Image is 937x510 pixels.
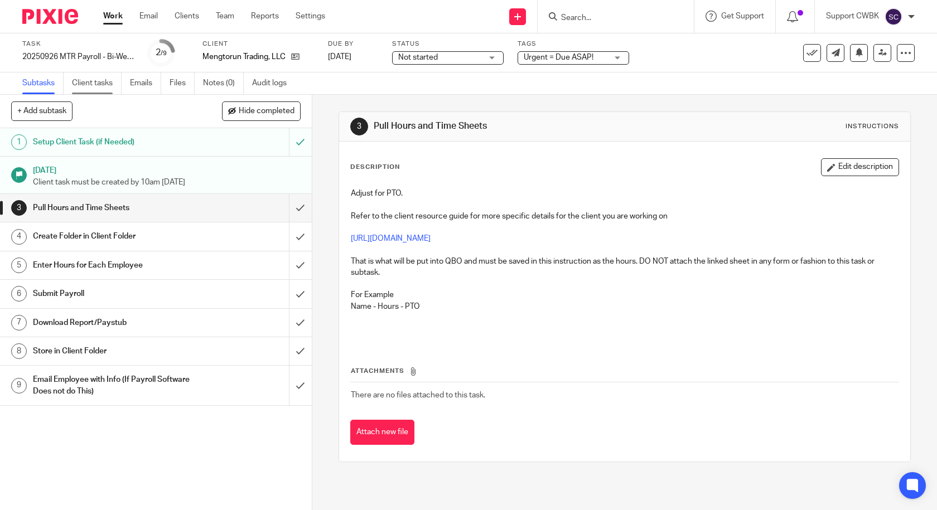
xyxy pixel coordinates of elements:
[351,235,431,242] a: [URL][DOMAIN_NAME]
[350,420,414,445] button: Attach new file
[216,11,234,22] a: Team
[392,40,504,48] label: Status
[202,40,314,48] label: Client
[11,101,73,120] button: + Add subtask
[821,158,899,176] button: Edit description
[33,343,196,360] h1: Store in Client Folder
[33,134,196,150] h1: Setup Client Task (if Needed)
[11,200,27,216] div: 3
[296,11,325,22] a: Settings
[11,378,27,394] div: 9
[202,51,286,62] p: Mengtorun Trading, LLC
[33,228,196,245] h1: Create Folder in Client Folder
[351,256,899,279] p: That is what will be put into QBO and must be saved in this instruction as the hours. DO NOT atta...
[885,8,902,26] img: svg%3E
[22,72,64,94] a: Subtasks
[11,229,27,245] div: 4
[33,314,196,331] h1: Download Report/Paystub
[161,50,167,56] small: /9
[328,53,351,61] span: [DATE]
[351,301,899,312] p: Name - Hours - PTO
[156,46,167,59] div: 2
[72,72,122,94] a: Client tasks
[351,368,404,374] span: Attachments
[130,72,161,94] a: Emails
[11,134,27,150] div: 1
[374,120,648,132] h1: Pull Hours and Time Sheets
[252,72,295,94] a: Audit logs
[33,177,301,188] p: Client task must be created by 10am [DATE]
[33,162,301,176] h1: [DATE]
[560,13,660,23] input: Search
[846,122,899,131] div: Instructions
[351,211,899,222] p: Refer to the client resource guide for more specific details for the client you are working on
[351,289,899,300] p: For Example
[175,11,199,22] a: Clients
[222,101,301,120] button: Hide completed
[11,286,27,302] div: 6
[33,200,196,216] h1: Pull Hours and Time Sheets
[11,258,27,273] div: 5
[33,257,196,274] h1: Enter Hours for Each Employee
[351,391,485,399] span: There are no files attached to this task.
[239,107,294,116] span: Hide completed
[22,40,134,48] label: Task
[350,118,368,135] div: 3
[351,188,899,199] p: Adjust for PTO.
[350,163,400,172] p: Description
[398,54,438,61] span: Not started
[203,72,244,94] a: Notes (0)
[518,40,629,48] label: Tags
[11,343,27,359] div: 8
[328,40,378,48] label: Due by
[33,371,196,400] h1: Email Employee with Info (If Payroll Software Does not do This)
[826,11,879,22] p: Support CWBK
[721,12,764,20] span: Get Support
[11,315,27,331] div: 7
[139,11,158,22] a: Email
[22,9,78,24] img: Pixie
[33,285,196,302] h1: Submit Payroll
[170,72,195,94] a: Files
[524,54,593,61] span: Urgent = Due ASAP!
[251,11,279,22] a: Reports
[103,11,123,22] a: Work
[22,51,134,62] div: 20250926 MTR Payroll - Bi-Weekly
